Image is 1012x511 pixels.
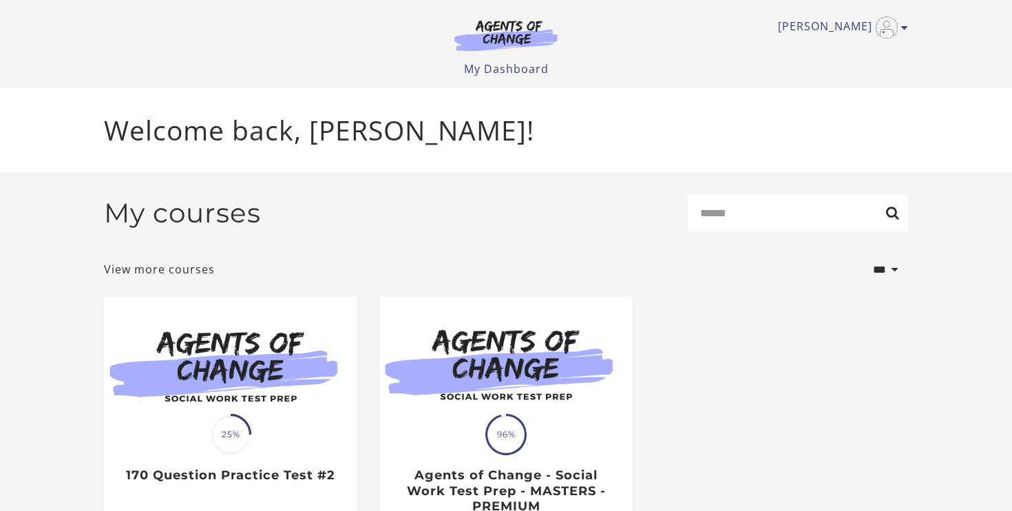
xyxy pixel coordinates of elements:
h2: My courses [104,197,261,229]
a: My Dashboard [464,61,549,76]
h3: 170 Question Practice Test #2 [118,468,342,483]
span: 25% [212,416,249,453]
a: Toggle menu [778,17,901,39]
p: Welcome back, [PERSON_NAME]! [104,110,908,151]
a: View more courses [104,261,215,278]
img: Agents of Change Logo [440,19,572,51]
span: 96% [487,416,525,453]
